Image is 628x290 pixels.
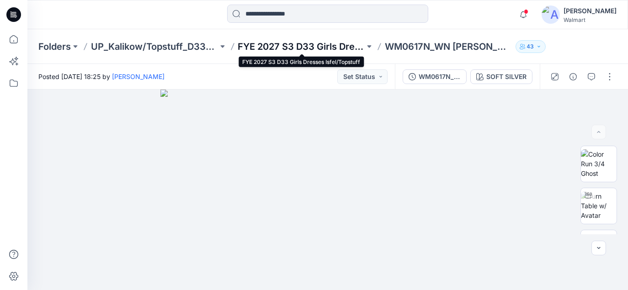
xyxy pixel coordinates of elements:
a: UP_Kalikow/Topstuff_D33_Girls Dresses [91,40,218,53]
img: Color Run 3/4 Ghost [581,149,617,178]
a: Folders [38,40,71,53]
p: WM0617N_WN [PERSON_NAME] DRESS [385,40,512,53]
button: 43 [516,40,546,53]
div: SOFT SILVER [486,72,527,82]
a: FYE 2027 S3 D33 Girls Dresses Isfel/Topstuff [238,40,365,53]
img: avatar [542,5,560,24]
button: Details [566,69,580,84]
button: WM0617N_WN [PERSON_NAME] DRESS [403,69,467,84]
span: Posted [DATE] 18:25 by [38,72,165,81]
button: SOFT SILVER [470,69,532,84]
div: [PERSON_NAME] [564,5,617,16]
img: eyJhbGciOiJIUzI1NiIsImtpZCI6IjAiLCJzbHQiOiJzZXMiLCJ0eXAiOiJKV1QifQ.eyJkYXRhIjp7InR5cGUiOiJzdG9yYW... [160,90,495,290]
a: [PERSON_NAME] [112,73,165,80]
p: 43 [527,42,534,52]
div: Walmart [564,16,617,23]
img: Turn Table w/ Avatar [581,191,617,220]
div: WM0617N_WN [PERSON_NAME] DRESS [419,72,461,82]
